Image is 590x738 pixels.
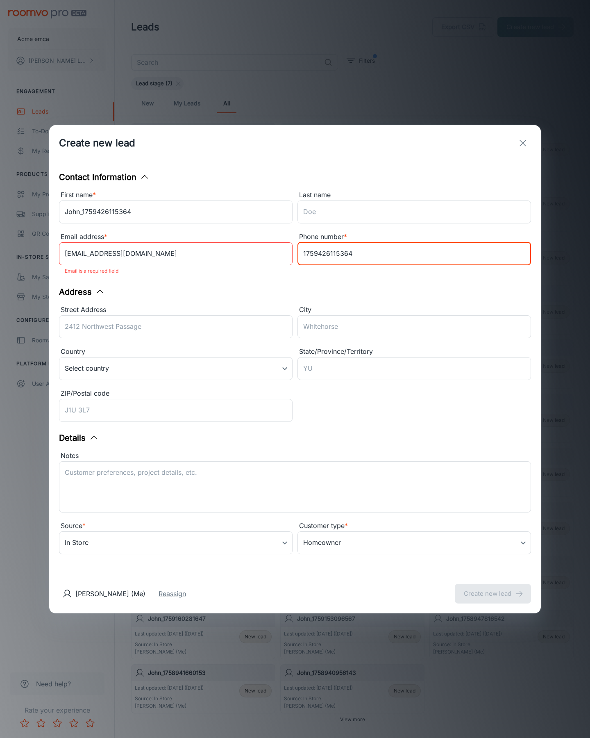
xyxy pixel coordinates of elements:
div: City [297,305,531,315]
div: In Store [59,531,293,554]
div: Notes [59,451,531,461]
div: Customer type [297,521,531,531]
div: State/Province/Territory [297,346,531,357]
button: Details [59,432,99,444]
div: Country [59,346,293,357]
input: 2412 Northwest Passage [59,315,293,338]
input: myname@example.com [59,242,293,265]
input: YU [297,357,531,380]
div: First name [59,190,293,200]
div: Select country [59,357,293,380]
div: Phone number [297,232,531,242]
input: Whitehorse [297,315,531,338]
div: Last name [297,190,531,200]
input: Doe [297,200,531,223]
p: Email is a required field [65,266,287,276]
input: John [59,200,293,223]
input: J1U 3L7 [59,399,293,422]
div: Homeowner [297,531,531,554]
button: Address [59,286,105,298]
h1: Create new lead [59,136,135,150]
button: Reassign [159,589,186,599]
p: [PERSON_NAME] (Me) [75,589,145,599]
div: Source [59,521,293,531]
div: ZIP/Postal code [59,388,293,399]
button: exit [515,135,531,151]
div: Email address [59,232,293,242]
button: Contact Information [59,171,150,183]
div: Street Address [59,305,293,315]
input: +1 439-123-4567 [297,242,531,265]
